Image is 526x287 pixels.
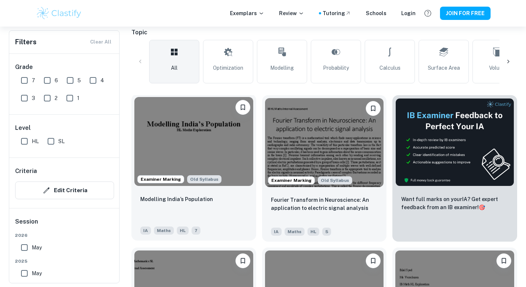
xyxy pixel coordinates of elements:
[187,175,221,183] div: Although this IA is written for the old math syllabus (last exam in November 2020), the current I...
[307,228,319,236] span: HL
[15,124,114,132] h6: Level
[236,253,250,268] button: Please log in to bookmark exemplars
[15,232,114,239] span: 2026
[32,269,42,277] span: May
[395,98,514,186] img: Thumbnail
[32,137,39,145] span: HL
[15,217,114,232] h6: Session
[366,9,386,17] a: Schools
[177,227,189,235] span: HL
[366,253,381,268] button: Please log in to bookmark exemplars
[78,76,81,84] span: 5
[77,94,79,102] span: 1
[15,37,37,47] h6: Filters
[323,64,349,72] span: Probability
[322,228,331,236] span: 5
[279,9,304,17] p: Review
[230,9,264,17] p: Exemplars
[323,9,351,17] a: Tutoring
[192,227,200,235] span: 7
[318,176,352,184] div: Although this IA is written for the old math syllabus (last exam in November 2020), the current I...
[131,95,256,242] a: Examiner MarkingAlthough this IA is written for the old math syllabus (last exam in November 2020...
[268,177,314,184] span: Examiner Marking
[15,181,114,199] button: Edit Criteria
[36,6,83,21] img: Clastify logo
[138,176,184,183] span: Examiner Marking
[422,7,434,20] button: Help and Feedback
[100,76,104,84] span: 4
[271,228,282,236] span: IA
[171,64,178,72] span: All
[32,243,42,252] span: May
[379,64,400,72] span: Calculus
[496,253,511,268] button: Please log in to bookmark exemplars
[154,227,174,235] span: Maths
[140,195,213,203] p: Modelling India’s Population
[489,64,506,72] span: Volume
[15,167,37,176] h6: Criteria
[55,76,58,84] span: 6
[236,100,250,115] button: Please log in to bookmark exemplars
[392,95,517,242] a: ThumbnailWant full marks on yourIA? Get expert feedback from an IB examiner!
[479,204,485,210] span: 🎯
[401,195,508,211] p: Want full marks on your IA ? Get expert feedback from an IB examiner!
[131,28,517,37] h6: Topic
[440,7,491,20] button: JOIN FOR FREE
[140,227,151,235] span: IA
[285,228,305,236] span: Maths
[58,137,65,145] span: SL
[366,101,381,116] button: Please log in to bookmark exemplars
[134,97,253,186] img: Maths IA example thumbnail: Modelling India’s Population
[318,176,352,184] span: Old Syllabus
[32,94,35,102] span: 3
[187,175,221,183] span: Old Syllabus
[213,64,243,72] span: Optimization
[271,196,378,212] p: Fourier Transform in Neuroscience: An application to electric signal analysis
[262,95,387,242] a: Examiner MarkingAlthough this IA is written for the old math syllabus (last exam in November 2020...
[265,98,384,187] img: Maths IA example thumbnail: Fourier Transform in Neuroscience: An ap
[15,63,114,72] h6: Grade
[32,76,35,84] span: 7
[401,9,416,17] a: Login
[55,94,58,102] span: 2
[428,64,460,72] span: Surface Area
[270,64,294,72] span: Modelling
[15,258,114,264] span: 2025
